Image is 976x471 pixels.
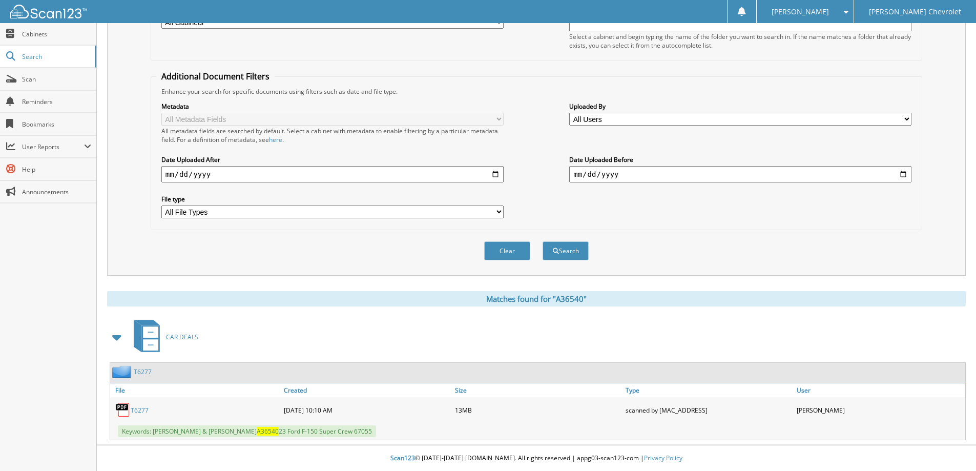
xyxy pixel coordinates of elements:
img: PDF.png [115,402,131,418]
label: Uploaded By [569,102,911,111]
span: [PERSON_NAME] [772,9,829,15]
div: Matches found for "A36540" [107,291,966,306]
div: [PERSON_NAME] [794,400,965,420]
div: All metadata fields are searched by default. Select a cabinet with metadata to enable filtering b... [161,127,504,144]
div: © [DATE]-[DATE] [DOMAIN_NAME]. All rights reserved | appg03-scan123-com | [97,446,976,471]
a: T6277 [134,367,152,376]
a: Type [623,383,794,397]
a: T6277 [131,406,149,415]
label: File type [161,195,504,203]
a: Size [452,383,624,397]
a: CAR DEALS [128,317,198,357]
span: [PERSON_NAME] Chevrolet [869,9,961,15]
span: User Reports [22,142,84,151]
div: scanned by [MAC_ADDRESS] [623,400,794,420]
input: start [161,166,504,182]
a: User [794,383,965,397]
img: folder2.png [112,365,134,378]
label: Metadata [161,102,504,111]
span: Cabinets [22,30,91,38]
a: Created [281,383,452,397]
span: Scan [22,75,91,84]
span: Scan123 [390,454,415,462]
a: File [110,383,281,397]
span: Keywords: [PERSON_NAME] & [PERSON_NAME] 23 Ford F-150 Super Crew 67055 [118,425,376,437]
a: Privacy Policy [644,454,682,462]
div: 13MB [452,400,624,420]
span: A36540 [257,427,279,436]
button: Clear [484,241,530,260]
img: scan123-logo-white.svg [10,5,87,18]
a: here [269,135,282,144]
div: Enhance your search for specific documents using filters such as date and file type. [156,87,917,96]
span: Reminders [22,97,91,106]
input: end [569,166,911,182]
span: Help [22,165,91,174]
legend: Additional Document Filters [156,71,275,82]
div: [DATE] 10:10 AM [281,400,452,420]
span: CAR DEALS [166,333,198,341]
span: Search [22,52,90,61]
label: Date Uploaded Before [569,155,911,164]
div: Select a cabinet and begin typing the name of the folder you want to search in. If the name match... [569,32,911,50]
span: Bookmarks [22,120,91,129]
label: Date Uploaded After [161,155,504,164]
span: Announcements [22,188,91,196]
iframe: Chat Widget [925,422,976,471]
button: Search [543,241,589,260]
